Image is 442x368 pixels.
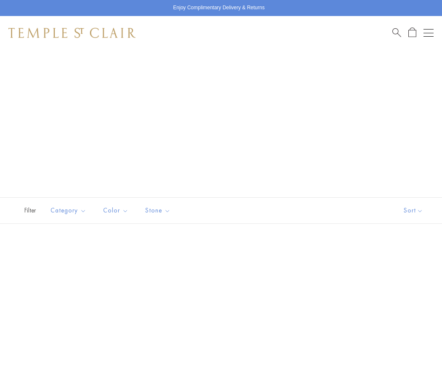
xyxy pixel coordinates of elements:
[44,201,93,220] button: Category
[392,27,401,38] a: Search
[173,4,264,12] p: Enjoy Complimentary Delivery & Returns
[408,27,416,38] a: Open Shopping Bag
[46,205,93,216] span: Category
[99,205,135,216] span: Color
[423,28,434,38] button: Open navigation
[139,201,177,220] button: Stone
[97,201,135,220] button: Color
[8,28,136,38] img: Temple St. Clair
[141,205,177,216] span: Stone
[385,198,442,223] button: Show sort by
